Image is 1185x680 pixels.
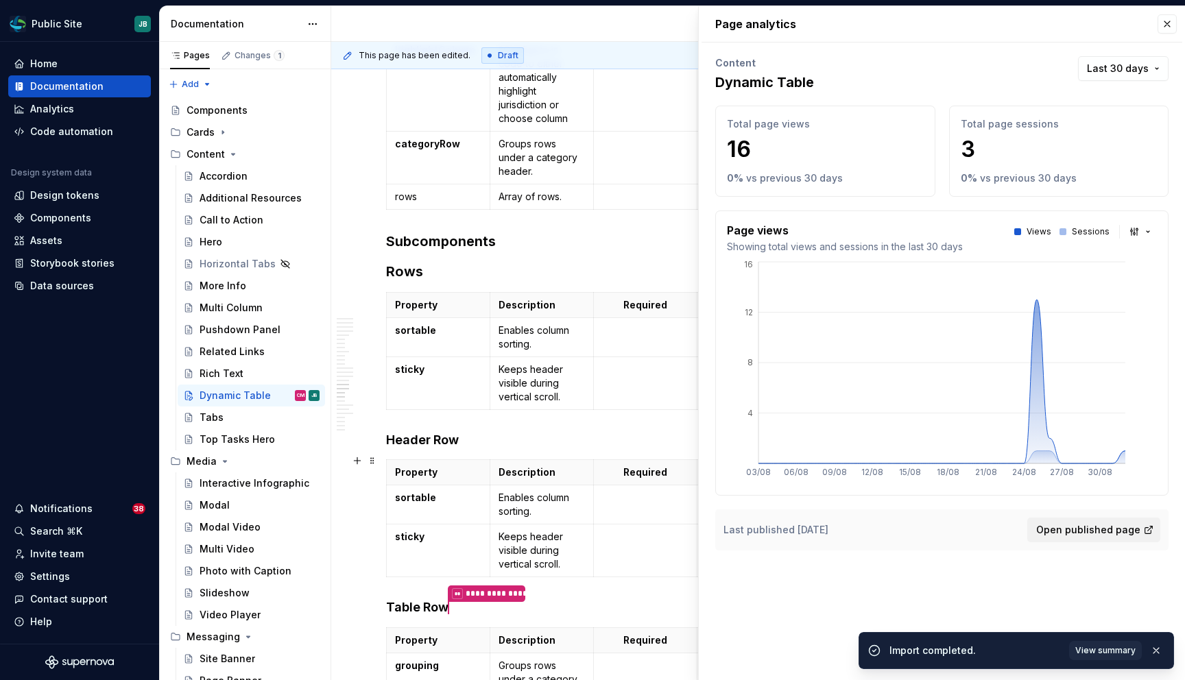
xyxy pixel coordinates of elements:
div: Call to Action [200,213,263,227]
span: Last 30 days [1087,62,1149,75]
div: Top Tasks Hero [200,433,275,446]
p: vs previous 30 days [746,171,843,185]
strong: Description [499,299,555,311]
a: Documentation [8,75,151,97]
p: Total page views [727,117,924,131]
strong: Description [499,634,555,646]
div: Contact support [30,592,108,606]
div: Design tokens [30,189,99,202]
a: Top Tasks Hero [178,428,325,450]
button: Open published page [1027,518,1160,542]
button: View summary [1069,641,1142,660]
p: Groups rows under a category header. [499,137,585,178]
button: Public SiteJB [3,9,156,38]
p: 0 % [727,171,743,185]
a: Home [8,53,151,75]
div: Analytics [30,102,74,116]
a: Modal [178,494,325,516]
div: JB [139,19,147,29]
strong: sortable [395,491,436,503]
a: More Info [178,275,325,297]
tspan: 8 [747,357,753,367]
a: Slideshow [178,582,325,604]
tspan: 30/08 [1088,467,1112,477]
div: Media [165,450,325,472]
p: Sessions [1072,226,1110,237]
a: Modal Video [178,516,325,538]
a: Settings [8,566,151,587]
div: Multi Column [200,301,263,315]
div: Data sources [30,279,94,293]
div: Messaging [165,626,325,648]
a: Components [8,207,151,229]
div: CM [297,389,304,402]
tspan: 12 [745,307,753,317]
h3: Rows [386,262,884,281]
div: Pages [170,50,210,61]
a: Multi Column [178,297,325,319]
a: Design tokens [8,184,151,206]
a: Video Player [178,604,325,626]
p: Enables column sorting. [499,491,585,518]
p: rows [395,190,481,204]
p: Page analytics [715,6,1169,42]
span: 1 [274,50,285,61]
span: This page has been edited. [359,50,470,61]
a: Assets [8,230,151,252]
span: 38 [132,503,145,514]
tspan: 21/08 [975,467,997,477]
a: Tabs [178,406,325,428]
strong: sticky [395,363,424,375]
span: Draft [498,50,518,61]
a: Multi Video [178,538,325,560]
a: Additional Resources [178,187,325,209]
h4: Header Row [386,432,884,448]
div: Documentation [171,17,300,31]
tspan: 24/08 [1012,467,1036,477]
div: Modal Video [200,520,261,534]
a: Invite team [8,543,151,565]
p: Showing total views and sessions in the last 30 days [727,240,963,254]
p: Page views [727,222,963,239]
p: 3 [961,136,1158,163]
div: Additional Resources [200,191,302,205]
tspan: 16 [744,259,753,269]
div: Content [165,143,325,165]
div: Slideshow [200,586,250,600]
a: Accordion [178,165,325,187]
p: Keeps header visible during vertical scroll. [499,530,585,571]
div: Hero [200,235,222,249]
strong: Required [623,299,667,311]
div: Interactive Infographic [200,476,309,490]
div: More Info [200,279,246,293]
div: Components [30,211,91,225]
strong: Required [623,466,667,478]
tspan: 4 [747,408,753,418]
a: Photo with Caption [178,560,325,582]
div: Search ⌘K [30,524,82,538]
tspan: 27/08 [1050,467,1074,477]
div: Content [187,147,225,161]
strong: grouping [395,659,439,671]
div: Video Player [200,608,261,622]
p: Keeps header visible during vertical scroll. [499,363,585,404]
div: Settings [30,570,70,583]
span: Open published page [1036,523,1140,537]
a: Components [165,99,325,121]
div: Pushdown Panel [200,323,280,337]
div: JB [311,389,318,402]
tspan: 09/08 [822,467,847,477]
div: Notifications [30,502,93,515]
tspan: 15/08 [899,467,921,477]
button: Notifications38 [8,498,151,520]
button: Search ⌘K [8,520,151,542]
div: Code automation [30,125,113,138]
p: Content [715,56,814,70]
a: Dynamic TableCMJB [178,385,325,406]
div: Multi Video [200,542,254,556]
a: Interactive Infographic [178,472,325,494]
div: Design system data [11,167,92,178]
p: Array of rows. [499,190,585,204]
a: Pushdown Panel [178,319,325,341]
svg: Supernova Logo [45,655,114,669]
